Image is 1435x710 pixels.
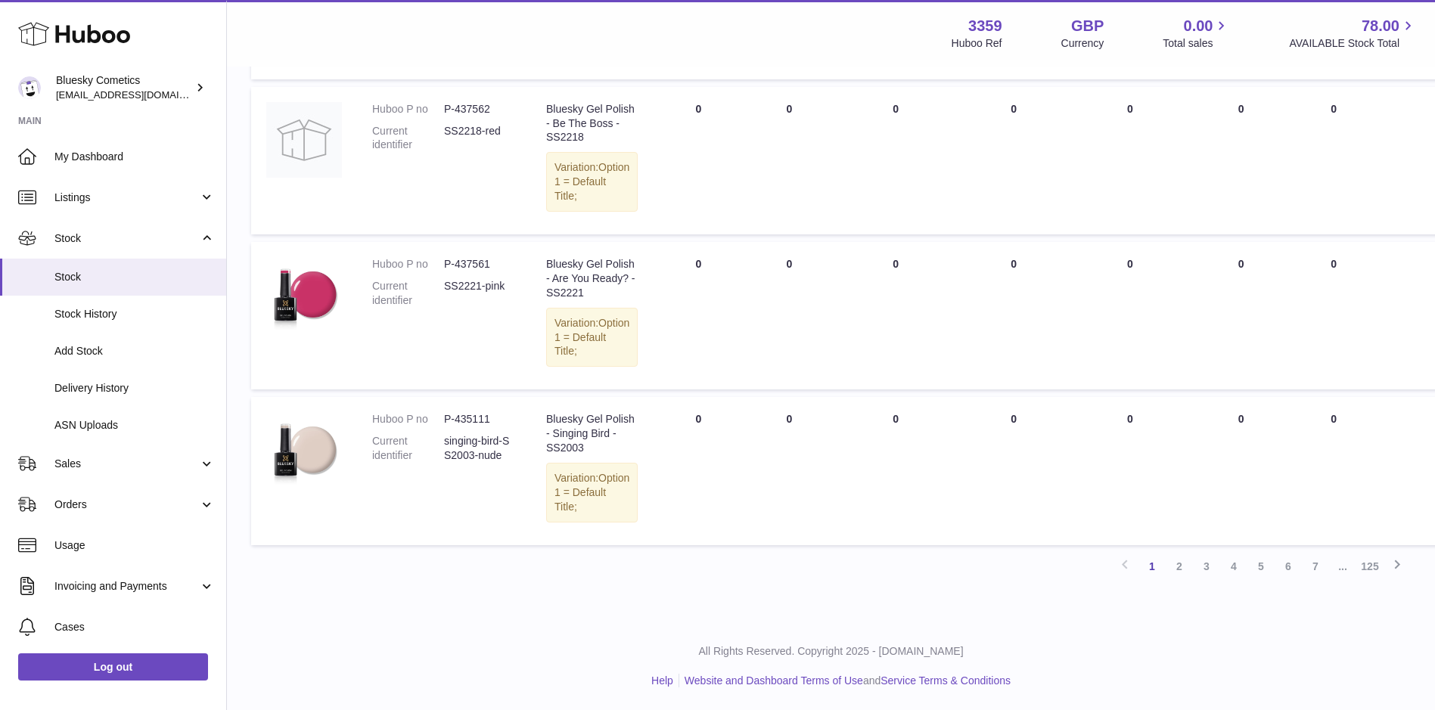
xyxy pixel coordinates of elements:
div: Bluesky Gel Polish - Be The Boss - SS2218 [546,102,638,145]
a: 1 [1138,553,1166,580]
a: Website and Dashboard Terms of Use [685,674,863,687]
a: Service Terms & Conditions [881,674,1011,687]
td: 0 [1293,242,1375,389]
img: product image [266,412,342,488]
dt: Current identifier [372,279,444,308]
li: and [679,674,1011,688]
dd: P-435111 [444,412,516,426]
span: Invoicing and Payments [54,579,199,594]
div: Bluesky Gel Polish - Singing Bird - SS2003 [546,412,638,455]
td: 0 [1293,87,1375,234]
div: Huboo Ref [952,36,1002,51]
span: Delivery History [54,381,215,395]
span: ... [1329,553,1356,580]
dd: P-437561 [444,257,516,271]
dt: Current identifier [372,124,444,153]
span: Listings [54,191,199,205]
span: Orders [54,498,199,512]
dd: SS2221-pink [444,279,516,308]
td: 0 [653,87,744,234]
div: Bluesky Gel Polish - Are You Ready? - SS2221 [546,257,638,300]
td: 0 [957,242,1070,389]
td: 0 [744,397,834,544]
span: Stock History [54,307,215,321]
a: 5 [1247,553,1275,580]
span: Usage [54,538,215,553]
dt: Huboo P no [372,412,444,426]
td: 0 [957,397,1070,544]
span: [EMAIL_ADDRESS][DOMAIN_NAME] [56,88,222,101]
p: All Rights Reserved. Copyright 2025 - [DOMAIN_NAME] [239,644,1423,659]
div: Bluesky Cometics [56,73,192,102]
td: 0 [834,87,957,234]
dt: Huboo P no [372,102,444,116]
dd: SS2218-red [444,124,516,153]
span: Option 1 = Default Title; [554,161,629,202]
td: 0 [1190,242,1293,389]
div: Variation: [546,152,638,212]
td: 0 [957,87,1070,234]
td: 0 [744,87,834,234]
a: 7 [1302,553,1329,580]
img: product image [266,102,342,178]
a: 3 [1193,553,1220,580]
td: 0 [653,242,744,389]
a: Log out [18,653,208,681]
img: internalAdmin-3359@internal.huboo.com [18,76,41,99]
strong: 3359 [968,16,1002,36]
span: My Dashboard [54,150,215,164]
strong: GBP [1071,16,1104,36]
a: 6 [1275,553,1302,580]
div: Variation: [546,308,638,367]
div: Currency [1061,36,1104,51]
a: 2 [1166,553,1193,580]
div: Variation: [546,463,638,522]
span: Sales [54,457,199,471]
td: 0 [1190,87,1293,234]
span: 0 [1127,413,1133,425]
dd: singing-bird-SS2003-nude [444,434,516,463]
span: 0.00 [1184,16,1213,36]
td: 0 [744,242,834,389]
span: Add Stock [54,344,215,358]
span: Stock [54,231,199,246]
span: Option 1 = Default Title; [554,472,629,513]
span: 78.00 [1362,16,1399,36]
span: AVAILABLE Stock Total [1289,36,1417,51]
td: 0 [834,242,957,389]
td: 0 [1293,397,1375,544]
span: Option 1 = Default Title; [554,317,629,358]
span: Stock [54,270,215,284]
td: 0 [653,397,744,544]
span: 0 [1127,258,1133,270]
td: 0 [1190,397,1293,544]
span: 0 [1127,103,1133,115]
dd: P-437562 [444,102,516,116]
a: 125 [1356,553,1384,580]
a: 78.00 AVAILABLE Stock Total [1289,16,1417,51]
img: product image [266,257,342,333]
span: Cases [54,620,215,634]
td: 0 [834,397,957,544]
dt: Current identifier [372,434,444,463]
a: Help [651,674,673,687]
a: 0.00 Total sales [1163,16,1230,51]
dt: Huboo P no [372,257,444,271]
span: Total sales [1163,36,1230,51]
span: ASN Uploads [54,418,215,433]
a: 4 [1220,553,1247,580]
